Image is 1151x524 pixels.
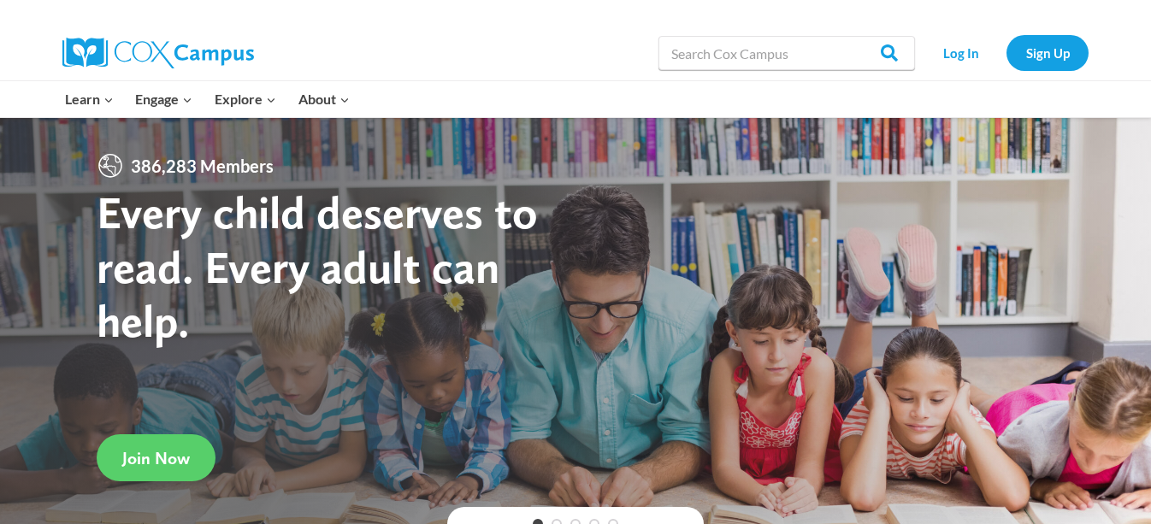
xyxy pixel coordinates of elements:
[658,36,915,70] input: Search Cox Campus
[135,88,192,110] span: Engage
[62,38,254,68] img: Cox Campus
[124,152,280,180] span: 386,283 Members
[65,88,114,110] span: Learn
[122,448,190,468] span: Join Now
[54,81,360,117] nav: Primary Navigation
[1006,35,1089,70] a: Sign Up
[215,88,276,110] span: Explore
[924,35,998,70] a: Log In
[97,434,215,481] a: Join Now
[924,35,1089,70] nav: Secondary Navigation
[97,185,538,348] strong: Every child deserves to read. Every adult can help.
[298,88,350,110] span: About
